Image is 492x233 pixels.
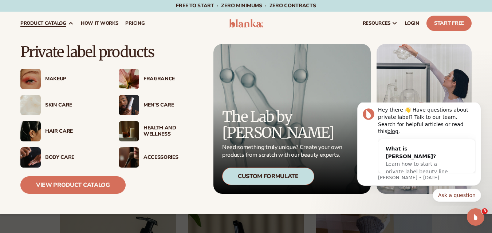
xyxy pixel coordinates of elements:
a: How It Works [77,12,122,35]
a: LOGIN [401,12,423,35]
span: product catalog [20,20,66,26]
img: Female in lab with equipment. [377,44,472,194]
a: Female hair pulled back with clips. Hair Care [20,121,104,141]
div: Men’s Care [143,102,202,108]
img: Candles and incense on table. [119,121,139,141]
a: Candles and incense on table. Health And Wellness [119,121,202,141]
iframe: Intercom live chat [467,208,484,226]
a: Pink blooming flower. Fragrance [119,69,202,89]
div: Message content [32,4,129,71]
a: Start Free [426,16,472,31]
a: Female with makeup brush. Accessories [119,147,202,168]
div: Accessories [143,154,202,161]
img: Cream moisturizer swatch. [20,95,41,115]
img: Female hair pulled back with clips. [20,121,41,141]
div: Makeup [45,76,104,82]
div: What is [PERSON_NAME]? [39,43,107,58]
div: Hey there 👋 Have questions about private label? Talk to our team. Search for helpful articles or ... [32,4,129,32]
img: Male holding moisturizer bottle. [119,95,139,115]
button: Quick reply: Ask a question [86,86,135,99]
img: Female with glitter eye makeup. [20,69,41,89]
span: Free to start · ZERO minimums · ZERO contracts [176,2,316,9]
span: Learn how to start a private label beauty line with [PERSON_NAME] [39,59,102,80]
div: Skin Care [45,102,104,108]
img: Female with makeup brush. [119,147,139,168]
img: Profile image for Lee [16,6,28,17]
a: pricing [122,12,148,35]
div: Custom Formulate [222,168,314,185]
a: blog [41,26,52,32]
img: Pink blooming flower. [119,69,139,89]
p: Private label products [20,44,202,60]
div: Hair Care [45,128,104,134]
p: Message from Lee, sent 3w ago [32,72,129,79]
div: Fragrance [143,76,202,82]
div: Quick reply options [11,86,135,99]
div: Health And Wellness [143,125,202,137]
span: LOGIN [405,20,419,26]
a: Female with glitter eye makeup. Makeup [20,69,104,89]
div: What is [PERSON_NAME]?Learn how to start a private label beauty line with [PERSON_NAME] [32,37,114,87]
a: View Product Catalog [20,176,126,194]
div: Body Care [45,154,104,161]
a: resources [359,12,401,35]
img: logo [229,19,263,28]
a: Male hand applying moisturizer. Body Care [20,147,104,168]
span: How It Works [81,20,118,26]
span: resources [363,20,390,26]
img: Male hand applying moisturizer. [20,147,41,168]
span: pricing [125,20,145,26]
a: Cream moisturizer swatch. Skin Care [20,95,104,115]
a: Microscopic product formula. The Lab by [PERSON_NAME] Need something truly unique? Create your ow... [213,44,371,194]
a: Male holding moisturizer bottle. Men’s Care [119,95,202,115]
span: 3 [482,208,488,214]
p: Need something truly unique? Create your own products from scratch with our beauty experts. [222,144,345,159]
p: The Lab by [PERSON_NAME] [222,109,345,141]
a: product catalog [17,12,77,35]
iframe: Intercom notifications message [346,103,492,206]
